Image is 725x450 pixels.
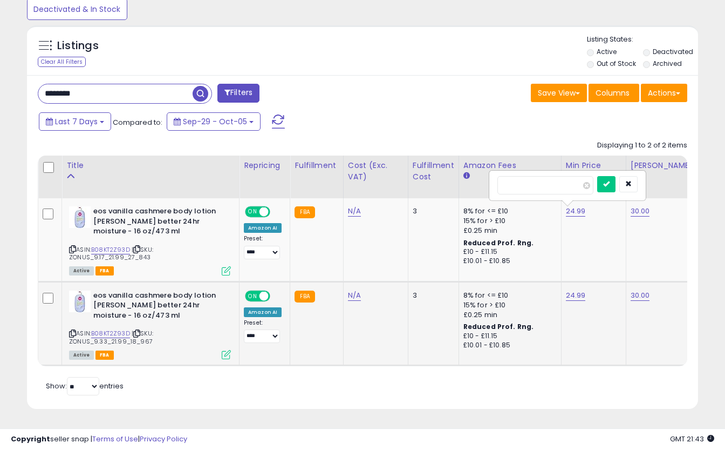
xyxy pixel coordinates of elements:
[348,160,403,183] div: Cost (Exc. VAT)
[46,381,124,391] span: Show: entries
[566,290,586,301] a: 24.99
[69,206,91,228] img: 31+ACcHk+yL._SL40_.jpg
[463,247,553,257] div: £10 - £11.15
[463,238,534,247] b: Reduced Prof. Rng.
[587,35,699,45] p: Listing States:
[244,235,282,259] div: Preset:
[69,351,94,360] span: All listings currently available for purchase on Amazon
[463,257,553,266] div: £10.01 - £10.85
[39,112,111,131] button: Last 7 Days
[641,84,687,102] button: Actions
[167,112,261,131] button: Sep-29 - Oct-05
[269,291,286,300] span: OFF
[11,434,187,445] div: seller snap | |
[69,266,94,276] span: All listings currently available for purchase on Amazon
[531,84,587,102] button: Save View
[295,160,338,171] div: Fulfillment
[631,206,650,217] a: 30.00
[463,160,557,171] div: Amazon Fees
[246,291,259,300] span: ON
[66,160,235,171] div: Title
[69,329,153,345] span: | SKU: ZONUS_9.33_21.99_18_967
[38,57,86,67] div: Clear All Filters
[69,291,231,359] div: ASIN:
[113,117,162,127] span: Compared to:
[269,207,286,217] span: OFF
[295,291,314,303] small: FBA
[653,59,682,68] label: Archived
[589,84,639,102] button: Columns
[295,206,314,218] small: FBA
[413,206,450,216] div: 3
[55,116,98,127] span: Last 7 Days
[69,245,153,261] span: | SKU: ZONUS_9.17_21.99_27_843
[11,434,50,444] strong: Copyright
[463,226,553,236] div: £0.25 min
[597,59,636,68] label: Out of Stock
[57,38,99,53] h5: Listings
[92,434,138,444] a: Terms of Use
[244,160,285,171] div: Repricing
[348,206,361,217] a: N/A
[463,300,553,310] div: 15% for > £10
[670,434,714,444] span: 2025-10-13 21:43 GMT
[244,223,282,233] div: Amazon AI
[596,88,630,98] span: Columns
[69,291,91,312] img: 31+ACcHk+yL._SL40_.jpg
[597,140,687,151] div: Displaying 1 to 2 of 2 items
[183,116,247,127] span: Sep-29 - Oct-05
[631,290,650,301] a: 30.00
[95,266,114,276] span: FBA
[631,160,695,171] div: [PERSON_NAME]
[463,291,553,300] div: 8% for <= £10
[566,160,621,171] div: Min Price
[463,310,553,320] div: £0.25 min
[244,319,282,344] div: Preset:
[348,290,361,301] a: N/A
[413,291,450,300] div: 3
[140,434,187,444] a: Privacy Policy
[91,245,130,254] a: B08KT2Z93D
[597,47,617,56] label: Active
[217,84,259,103] button: Filters
[463,332,553,341] div: £10 - £11.15
[463,216,553,226] div: 15% for > £10
[93,206,224,239] b: eos vanilla cashmere body lotion [PERSON_NAME] better 24hr moisture - 16 oz/473 ml
[463,341,553,350] div: £10.01 - £10.85
[566,206,586,217] a: 24.99
[69,206,231,274] div: ASIN:
[463,171,470,181] small: Amazon Fees.
[93,291,224,324] b: eos vanilla cashmere body lotion [PERSON_NAME] better 24hr moisture - 16 oz/473 ml
[246,207,259,217] span: ON
[463,206,553,216] div: 8% for <= £10
[463,322,534,331] b: Reduced Prof. Rng.
[95,351,114,360] span: FBA
[653,47,693,56] label: Deactivated
[413,160,454,183] div: Fulfillment Cost
[91,329,130,338] a: B08KT2Z93D
[244,307,282,317] div: Amazon AI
